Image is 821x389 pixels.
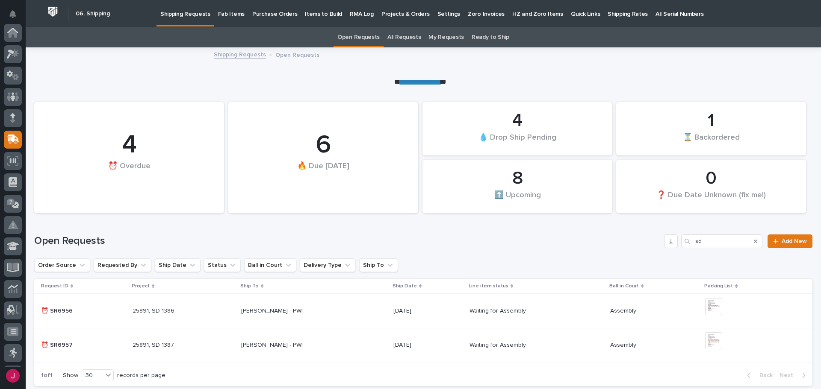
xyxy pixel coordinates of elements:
p: Waiting for Assembly [470,340,528,349]
div: ❓ Due Date Unknown (fix me!) [631,190,791,208]
button: Notifications [4,5,22,23]
div: 30 [82,371,103,380]
p: ⏰ SR6956 [41,306,74,315]
a: Shipping Requests [214,49,266,59]
p: Waiting for Assembly [470,306,528,315]
button: Next [776,371,812,379]
span: Next [780,371,798,379]
button: Back [740,371,776,379]
button: Delivery Type [300,258,356,272]
p: Line item status [469,281,508,291]
p: 1 of 1 [34,365,59,386]
p: [DATE] [393,342,463,349]
button: Ship To [359,258,398,272]
p: [PERSON_NAME] - PWI [241,340,304,349]
div: 8 [437,168,598,189]
img: Workspace Logo [45,4,61,20]
a: Add New [768,234,812,248]
p: [PERSON_NAME] - PWI [241,306,304,315]
button: Order Source [34,258,90,272]
p: ⏰ SR6957 [41,340,74,349]
h2: 06. Shipping [76,10,110,18]
p: records per page [117,372,165,379]
div: Notifications [11,10,22,24]
a: Ready to Ship [472,27,509,47]
div: ⬆️ Upcoming [437,190,598,208]
tr: ⏰ SR6957⏰ SR6957 25891, SD 138725891, SD 1387 [PERSON_NAME] - PWI[PERSON_NAME] - PWI [DATE]Waitin... [34,328,812,363]
div: ⏳ Backordered [631,132,791,150]
p: Request ID [41,281,68,291]
div: 🔥 Due [DATE] [243,161,404,188]
tr: ⏰ SR6956⏰ SR6956 25891, SD 138625891, SD 1386 [PERSON_NAME] - PWI[PERSON_NAME] - PWI [DATE]Waitin... [34,293,812,328]
span: Back [754,371,773,379]
div: 1 [631,110,791,132]
button: users-avatar [4,367,22,385]
p: Packing List [704,281,733,291]
p: [DATE] [393,307,463,315]
button: Ship Date [155,258,201,272]
a: My Requests [428,27,464,47]
p: 25891, SD 1386 [133,306,176,315]
div: 4 [49,130,210,161]
p: Open Requests [275,50,319,59]
div: 0 [631,168,791,189]
p: Ship Date [393,281,417,291]
p: 25891, SD 1387 [133,340,176,349]
p: Show [63,372,78,379]
h1: Open Requests [34,235,661,247]
button: Requested By [94,258,151,272]
p: Assembly [610,340,638,349]
div: 💧 Drop Ship Pending [437,132,598,150]
p: Ball in Court [609,281,639,291]
div: 6 [243,130,404,161]
a: All Requests [387,27,421,47]
div: 4 [437,110,598,132]
span: Add New [782,238,807,244]
button: Status [204,258,241,272]
button: Ball in Court [244,258,296,272]
a: Open Requests [337,27,380,47]
p: Project [132,281,150,291]
div: ⏰ Overdue [49,161,210,188]
p: Ship To [240,281,259,291]
input: Search [681,234,762,248]
p: Assembly [610,306,638,315]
